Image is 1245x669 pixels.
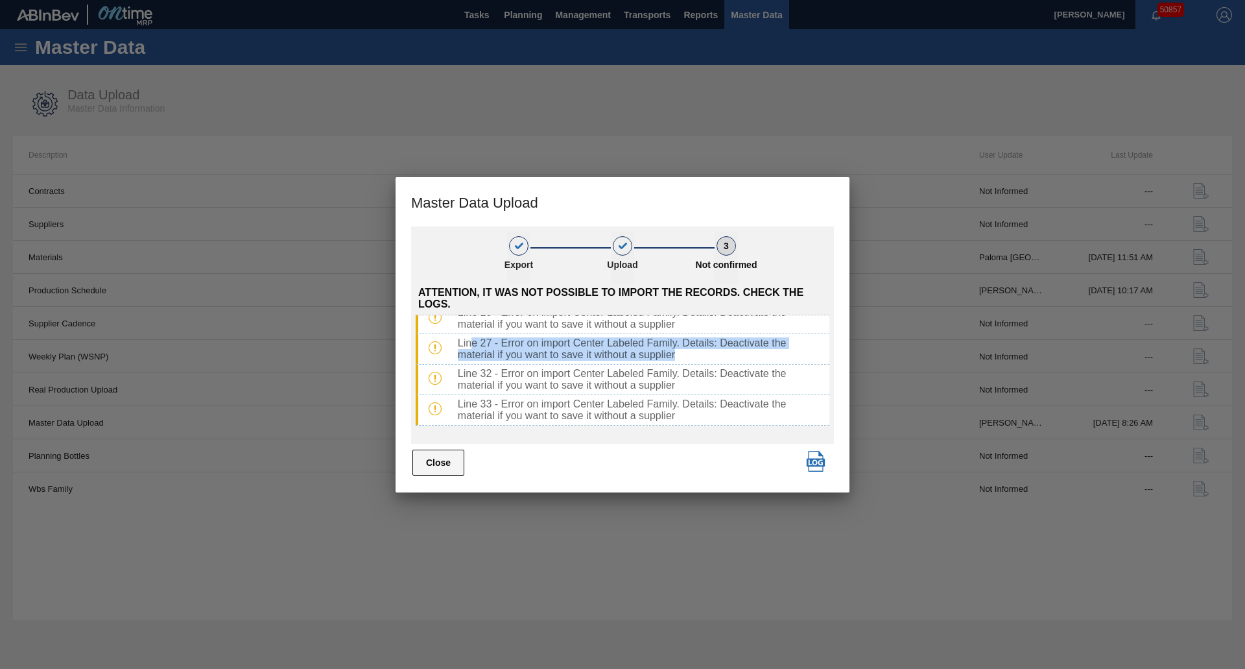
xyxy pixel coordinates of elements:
p: Upload [590,260,655,270]
img: Tipo [429,402,442,415]
p: Not confirmed [694,260,759,270]
div: Line 27 - Error on import Center Labeled Family. Details: Deactivate the material if you want to ... [453,337,829,361]
button: 3Not confirmed [715,232,738,284]
img: Tipo [429,372,442,385]
img: Tipo [429,341,442,354]
div: 2 [613,236,632,256]
div: Line 33 - Error on import Center Labeled Family. Details: Deactivate the material if you want to ... [453,398,829,422]
div: Line 32 - Error on import Center Labeled Family. Details: Deactivate the material if you want to ... [453,368,829,391]
div: 1 [509,236,528,256]
button: Close [412,450,464,476]
span: Attention, it was not possible to import the records. Check the logs. [418,287,829,310]
button: 2Upload [611,232,634,284]
div: 3 [717,236,736,256]
div: Line 10 - Error on import Center Labeled Family. Details: Deactivate the material if you want to ... [453,307,829,330]
button: 1Export [507,232,530,284]
p: Export [486,260,551,270]
img: Tipo [429,311,442,324]
button: Download Logs [803,448,829,474]
h3: Master Data Upload [396,177,849,226]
